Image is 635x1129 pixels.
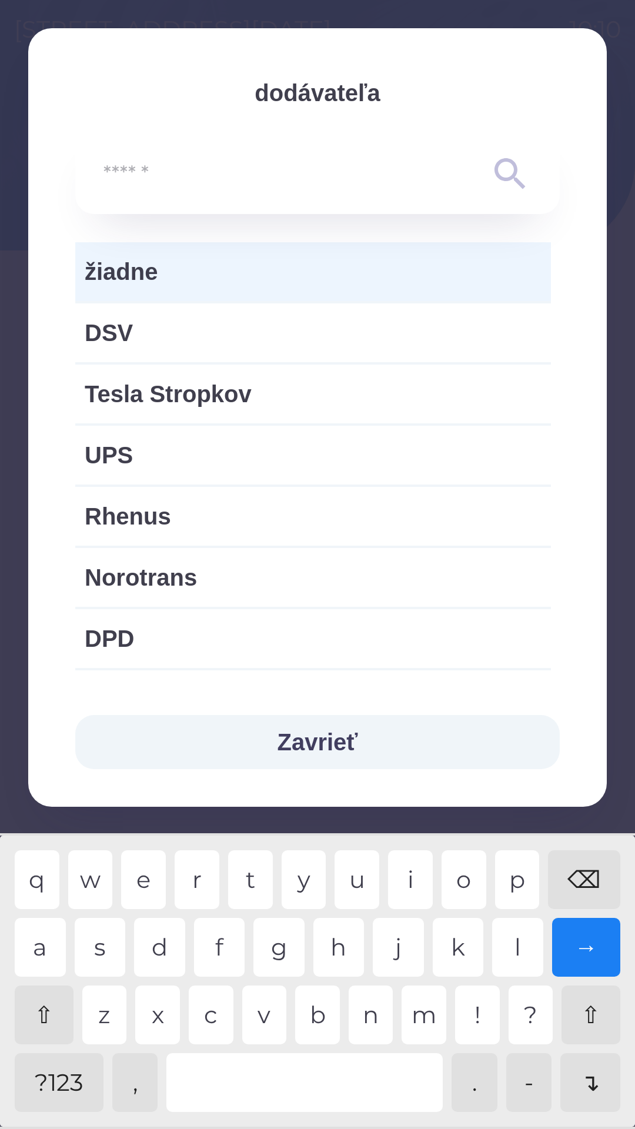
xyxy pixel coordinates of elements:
[75,242,551,301] div: žiadne
[85,315,542,350] span: DSV
[75,426,551,485] div: UPS
[75,487,551,546] div: Rhenus
[85,560,542,595] span: Norotrans
[75,548,551,607] div: Norotrans
[75,365,551,423] div: Tesla Stropkov
[75,75,560,111] p: dodávateľa
[75,715,560,769] button: Zavrieť
[85,437,542,473] span: UPS
[75,670,551,729] div: Intime Express
[75,303,551,362] div: DSV
[85,376,542,412] span: Tesla Stropkov
[85,499,542,534] span: Rhenus
[85,621,542,656] span: DPD
[85,254,542,289] span: žiadne
[75,609,551,668] div: DPD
